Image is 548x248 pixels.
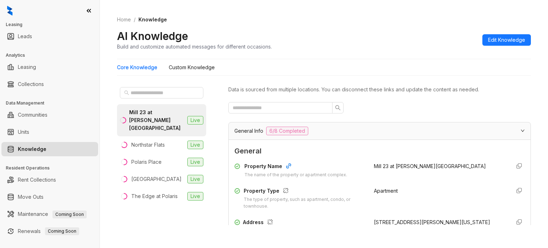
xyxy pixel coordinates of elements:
h2: AI Knowledge [117,29,188,43]
div: Address [243,218,365,228]
li: Leads [1,29,98,44]
a: Move Outs [18,190,44,204]
div: Property Type [244,187,365,196]
span: Mill 23 at [PERSON_NAME][GEOGRAPHIC_DATA] [374,163,486,169]
li: Move Outs [1,190,98,204]
span: Live [187,141,203,149]
li: Knowledge [1,142,98,156]
a: Knowledge [18,142,46,156]
img: logo [7,6,12,16]
li: Renewals [1,224,98,238]
div: The type of property, such as apartment, condo, or townhouse. [244,196,365,210]
span: General Info [234,127,263,135]
a: Home [116,16,132,24]
div: The name of the property or apartment complex. [244,172,347,178]
a: Units [18,125,29,139]
li: Communities [1,108,98,122]
h3: Analytics [6,52,100,59]
span: Live [187,192,203,201]
h3: Data Management [6,100,100,106]
div: Custom Knowledge [169,64,215,71]
div: Polaris Place [131,158,162,166]
a: Rent Collections [18,173,56,187]
span: Live [187,175,203,183]
a: Leasing [18,60,36,74]
a: RenewalsComing Soon [18,224,79,238]
li: Collections [1,77,98,91]
li: Units [1,125,98,139]
div: [STREET_ADDRESS][PERSON_NAME][US_STATE] [374,218,505,226]
span: search [124,90,129,95]
div: Build and customize automated messages for different occasions. [117,43,272,50]
span: Coming Soon [52,211,87,218]
div: General Info6/8 Completed [229,122,531,140]
a: Leads [18,29,32,44]
a: Communities [18,108,47,122]
li: Maintenance [1,207,98,221]
li: Rent Collections [1,173,98,187]
span: Live [187,158,203,166]
li: / [134,16,136,24]
span: Edit Knowledge [488,36,525,44]
div: Data is sourced from multiple locations. You can disconnect these links and update the content as... [228,86,531,93]
span: Knowledge [138,16,167,22]
div: Northstar Flats [131,141,165,149]
div: Property Name [244,162,347,172]
div: Mill 23 at [PERSON_NAME][GEOGRAPHIC_DATA] [129,108,184,132]
li: Leasing [1,60,98,74]
span: search [335,105,341,111]
div: Core Knowledge [117,64,157,71]
span: Apartment [374,188,398,194]
h3: Resident Operations [6,165,100,171]
span: Live [187,116,203,125]
span: expanded [521,128,525,133]
div: [GEOGRAPHIC_DATA] [131,175,182,183]
div: The Edge at Polaris [131,192,178,200]
button: Edit Knowledge [482,34,531,46]
span: General [234,146,525,157]
span: 6/8 Completed [266,127,308,135]
h3: Leasing [6,21,100,28]
a: Collections [18,77,44,91]
span: Coming Soon [45,227,79,235]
